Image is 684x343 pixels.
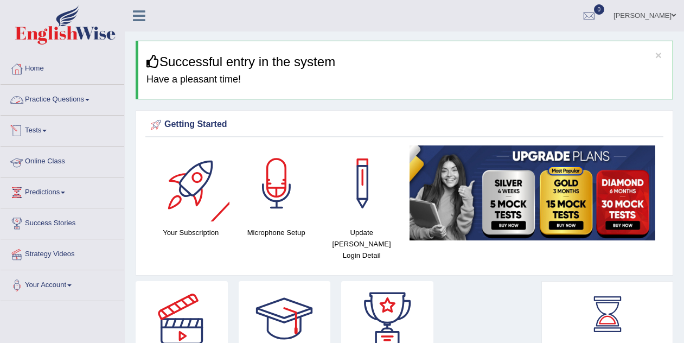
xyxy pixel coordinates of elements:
a: Tests [1,116,124,143]
h4: Have a pleasant time! [146,74,664,85]
a: Your Account [1,270,124,297]
a: Online Class [1,147,124,174]
h3: Successful entry in the system [146,55,664,69]
a: Predictions [1,177,124,205]
a: Success Stories [1,208,124,236]
h4: Your Subscription [154,227,228,238]
span: 0 [594,4,605,15]
h4: Update [PERSON_NAME] Login Detail [324,227,399,261]
a: Practice Questions [1,85,124,112]
a: Strategy Videos [1,239,124,266]
h4: Microphone Setup [239,227,313,238]
img: small5.jpg [410,145,655,240]
a: Home [1,54,124,81]
div: Getting Started [148,117,661,133]
button: × [655,49,662,61]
